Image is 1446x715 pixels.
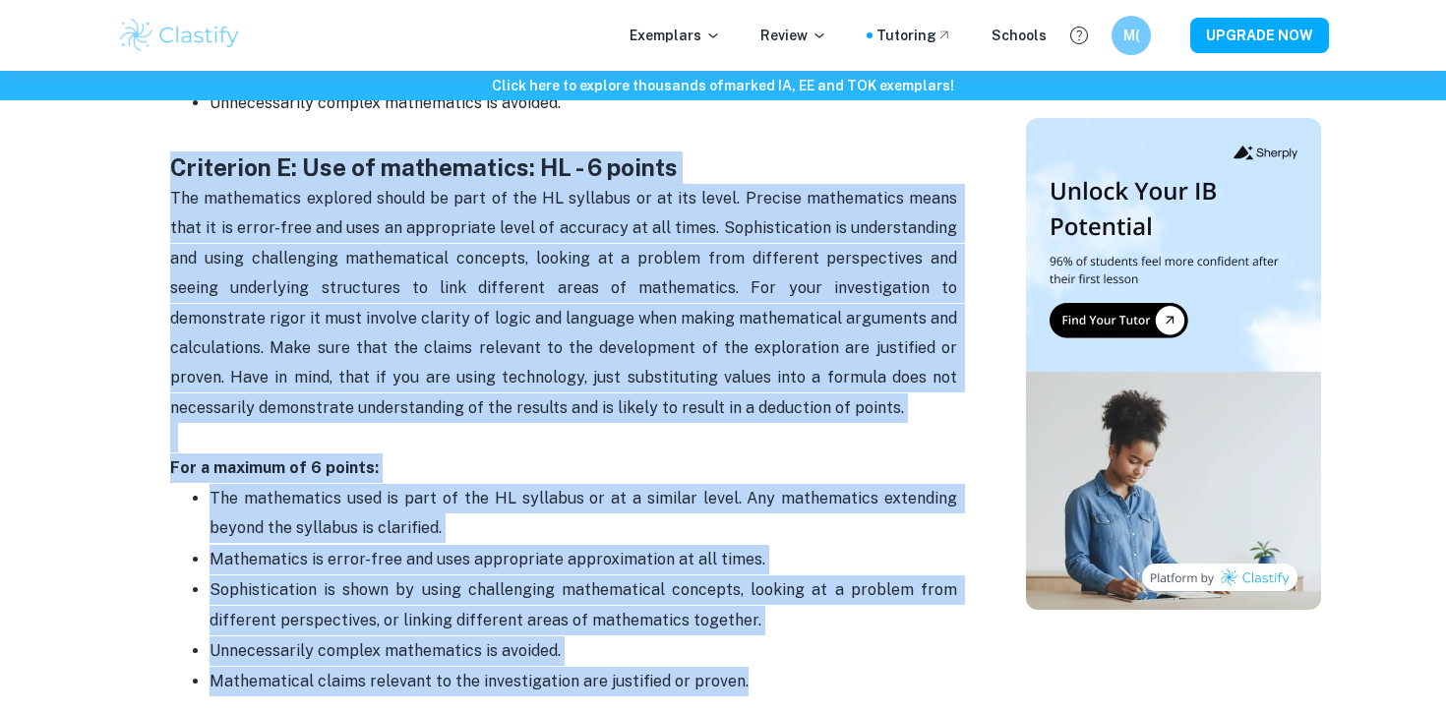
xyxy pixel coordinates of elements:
a: Tutoring [876,25,952,46]
span: Sophistication is shown by using challenging mathematical concepts, looking at a problem from dif... [210,580,961,628]
strong: Criterion E: Use of mathematics: HL - 6 points [170,153,678,181]
h6: M( [1120,25,1143,46]
button: UPGRADE NOW [1190,18,1329,53]
h6: Click here to explore thousands of marked IA, EE and TOK exemplars ! [4,75,1442,96]
span: The mathematics explored should be part of the HL syllabus or at its level. Precise mathematics m... [170,189,961,417]
span: Unnecessarily complex mathematics is avoided. [210,93,561,112]
p: Exemplars [630,25,721,46]
button: Help and Feedback [1062,19,1096,52]
button: M( [1112,16,1151,55]
span: The mathematics used is part of the HL syllabus or at a similar level. Any mathematics extending ... [210,489,961,537]
img: Clastify logo [117,16,242,55]
a: Schools [992,25,1047,46]
img: Thumbnail [1026,118,1321,610]
p: Review [760,25,827,46]
span: Mathematical claims relevant to the investigation are justified or proven. [210,672,749,690]
span: Unnecessarily complex mathematics is avoided. [210,641,561,660]
span: Mathematics is error-free and uses appropriate approximation at all times. [210,550,765,568]
strong: For a maximum of 6 points: [170,458,379,477]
